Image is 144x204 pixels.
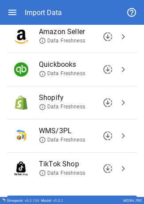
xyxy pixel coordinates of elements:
span: chevron_right [118,163,129,174]
span: chevron_right [118,97,129,108]
span: Shopify [39,92,116,103]
span: Amazon Seller [39,27,116,37]
span: Data Freshness [39,136,85,144]
div: Import Data [25,8,62,17]
span: chevron_right [118,64,129,75]
span: downloading [102,31,113,42]
img: TikTok Shop [14,162,28,176]
span: WMS/3PL [39,126,116,136]
span: downloading [102,163,113,174]
div: Model [41,199,63,203]
img: Drivepoint [2,198,5,202]
div: Drivepoint [7,199,39,203]
span: chevron_right [118,131,129,141]
img: Quickbooks [14,62,28,77]
span: TikTok Shop [39,159,116,169]
span: Data Freshness [39,169,85,177]
span: v 6.0.106 [25,199,39,203]
img: WMS/3PL [14,129,28,143]
span: Quickbooks [39,59,116,70]
div: MOSH, PBC [123,199,142,203]
span: Data Freshness [39,103,85,111]
span: chevron_right [118,31,129,42]
img: Amazon Seller [14,30,28,44]
span: Data Freshness [39,37,85,45]
span: downloading [102,64,113,75]
span: downloading [102,131,113,141]
img: Shopify [14,96,28,110]
span: downloading [102,97,113,108]
span: Data Freshness [39,70,85,77]
span: v 5.0.2 [53,199,63,203]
